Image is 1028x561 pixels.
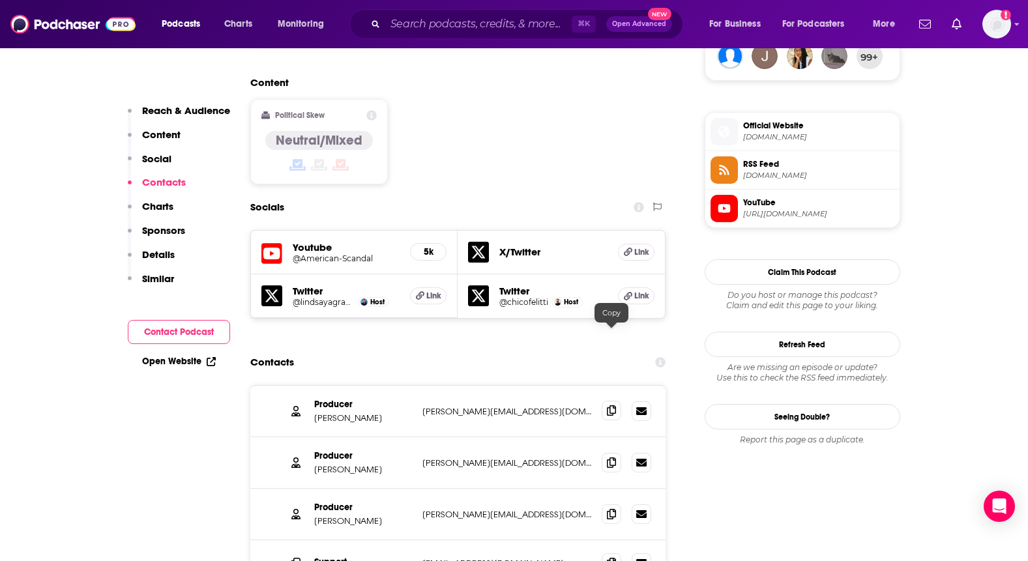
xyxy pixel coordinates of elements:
img: kalliope1993 [821,43,847,69]
img: Lindsay Graham [360,298,368,306]
p: Producer [314,502,412,513]
h2: Content [250,76,656,89]
button: Similar [128,272,174,296]
p: Reach & Audience [142,104,230,117]
p: Charts [142,200,173,212]
span: RSS Feed [743,158,894,170]
button: Content [128,128,181,152]
p: Sponsors [142,224,185,237]
button: open menu [269,14,341,35]
button: Open AdvancedNew [606,16,672,32]
p: Producer [314,399,412,410]
span: Podcasts [162,15,200,33]
span: New [648,8,671,20]
button: Reach & Audience [128,104,230,128]
button: Contacts [128,176,186,200]
div: Are we missing an episode or update? Use this to check the RSS feed immediately. [705,362,900,383]
span: More [873,15,895,33]
button: open menu [864,14,911,35]
h5: X/Twitter [499,246,608,258]
p: Social [142,152,171,165]
button: Sponsors [128,224,185,248]
span: Charts [224,15,252,33]
a: @chicofelitti [499,297,548,307]
a: @lindsayagraham [293,297,355,307]
h5: Twitter [499,285,608,297]
button: open menu [153,14,217,35]
svg: Add a profile image [1001,10,1011,20]
span: https://www.youtube.com/@American-Scandal [743,209,894,219]
img: Chico Felitti [554,298,561,306]
input: Search podcasts, credits, & more... [385,14,572,35]
span: Logged in as Lizmwetzel [982,10,1011,38]
a: Show notifications dropdown [914,13,936,35]
h5: 5k [421,246,435,257]
h5: Youtube [293,241,400,253]
span: Do you host or manage this podcast? [705,290,900,300]
span: Monitoring [278,15,324,33]
span: Host [370,298,385,306]
a: RSS Feed[DOMAIN_NAME] [711,156,894,184]
button: Contact Podcast [128,320,230,344]
button: open menu [774,14,864,35]
p: [PERSON_NAME] [314,464,412,475]
p: Details [142,248,175,261]
p: Contacts [142,176,186,188]
div: Open Intercom Messenger [984,491,1015,522]
span: Link [634,247,649,257]
div: Copy [595,303,628,323]
div: Search podcasts, credits, & more... [362,9,696,39]
p: [PERSON_NAME] [314,515,412,526]
h2: Contacts [250,350,294,375]
a: Charts [216,14,260,35]
button: Refresh Feed [705,332,900,357]
span: YouTube [743,197,894,209]
a: Open Website [142,356,216,367]
h5: Twitter [293,285,400,297]
img: NeEddraJames [787,43,813,69]
img: jcortez646 [752,43,778,69]
button: Charts [128,200,173,224]
p: [PERSON_NAME][EMAIL_ADDRESS][DOMAIN_NAME] [422,509,592,520]
button: Social [128,152,171,177]
span: ⌘ K [572,16,596,33]
span: rss.art19.com [743,171,894,180]
p: [PERSON_NAME] [314,412,412,424]
a: @American-Scandal [293,253,400,263]
img: northernwish [717,43,743,69]
a: Official Website[DOMAIN_NAME] [711,118,894,145]
a: Link [410,287,447,304]
span: For Business [709,15,761,33]
span: Official Website [743,120,894,132]
span: Host [564,298,578,306]
img: Podchaser - Follow, Share and Rate Podcasts [10,12,136,36]
h2: Socials [250,195,284,220]
button: Show profile menu [982,10,1011,38]
h4: Neutral/Mixed [276,132,362,149]
span: Link [426,291,441,301]
p: Producer [314,450,412,461]
a: Link [618,287,654,304]
p: Similar [142,272,174,285]
h2: Political Skew [275,111,325,120]
button: 99+ [857,43,883,69]
img: User Profile [982,10,1011,38]
a: Link [618,244,654,261]
p: Content [142,128,181,141]
button: open menu [700,14,777,35]
span: Link [634,291,649,301]
span: wondery.com [743,132,894,142]
button: Details [128,248,175,272]
a: Seeing Double? [705,404,900,429]
div: Report this page as a duplicate. [705,435,900,445]
p: [PERSON_NAME][EMAIL_ADDRESS][DOMAIN_NAME] [422,406,592,417]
